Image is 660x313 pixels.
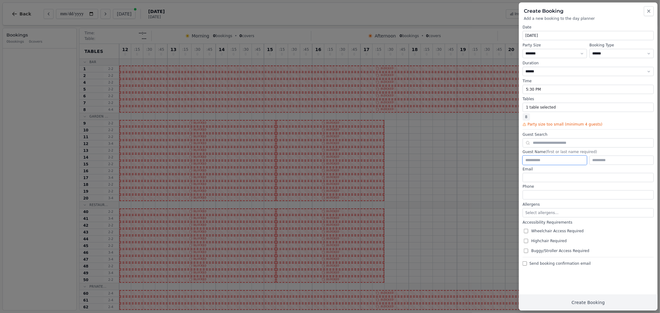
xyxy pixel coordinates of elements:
label: Booking Type [589,43,654,48]
label: Guest Search [523,132,654,137]
label: Party Size [523,43,587,48]
span: Party size too small (minimum 4 guests) [528,122,602,127]
button: Create Booking [519,294,658,311]
p: Add a new booking to the day planner [524,16,653,21]
span: Highchair Required [531,238,567,243]
input: Send booking confirmation email [523,261,527,266]
label: Date [523,25,654,30]
label: Email [523,167,654,172]
label: Phone [523,184,654,189]
button: Select allergens... [523,208,654,217]
label: Duration [523,61,654,66]
label: Allergens [523,202,654,207]
input: Wheelchair Access Required [524,229,528,233]
button: [DATE] [523,31,654,40]
input: Highchair Required [524,239,528,243]
label: Guest Name [523,149,654,154]
h2: Create Booking [524,7,653,15]
span: 8 [523,113,530,121]
span: Send booking confirmation email [529,261,591,266]
span: (first or last name required) [546,150,597,154]
label: Tables [523,96,654,101]
span: Buggy/Stroller Access Required [531,248,589,253]
button: 5:30 PM [523,85,654,94]
input: Buggy/Stroller Access Required [524,249,528,253]
label: Time [523,79,654,84]
span: Wheelchair Access Required [531,229,584,234]
span: Select allergens... [525,211,559,215]
label: Accessibility Requirements [523,220,654,225]
button: 1 table selected [523,103,654,112]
